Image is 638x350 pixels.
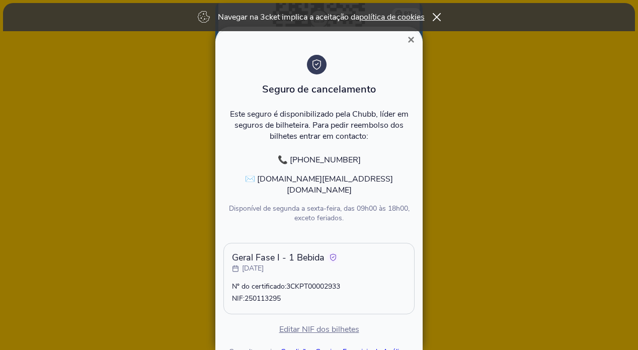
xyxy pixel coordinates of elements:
[223,109,415,142] p: Este seguro é disponibilizado pela Chubb, líder em seguros de bilheteira. Para pedir reembolso do...
[232,282,406,291] p: Nº do certificado:
[245,294,281,303] span: 250113295
[223,173,415,196] p: ✉️ [DOMAIN_NAME][EMAIL_ADDRESS][DOMAIN_NAME]
[408,33,415,46] span: ×
[242,264,264,274] p: [DATE]
[223,324,415,334] p: Editar NIF dos bilhetes
[286,282,340,291] span: 3CKPT00002933
[232,251,406,264] p: Geral Fase I - 1 Bebida
[218,12,425,23] p: Navegar na 3cket implica a aceitação da
[232,294,406,303] p: NIF:
[262,82,376,96] span: Seguro de cancelamento
[223,204,415,223] p: Disponível de segunda a sexta-feira, das 09h00 às 18h00, exceto feriados.
[359,12,425,23] a: política de cookies
[223,154,415,165] p: 📞 [PHONE_NUMBER]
